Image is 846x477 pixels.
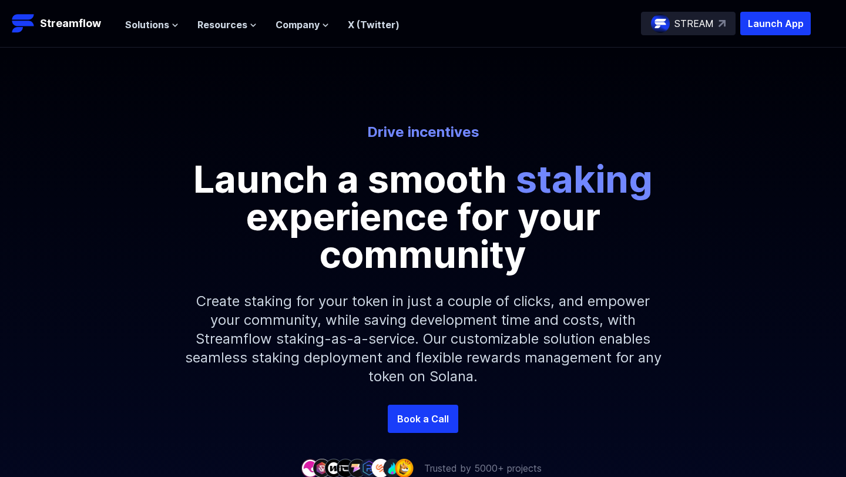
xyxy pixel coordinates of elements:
img: company-1 [301,459,320,477]
img: company-5 [348,459,367,477]
img: company-2 [313,459,331,477]
a: Book a Call [388,405,458,433]
a: STREAM [641,12,736,35]
a: X (Twitter) [348,19,399,31]
img: company-3 [324,459,343,477]
span: staking [516,156,653,201]
a: Streamflow [12,12,113,35]
p: Create staking for your token in just a couple of clicks, and empower your community, while savin... [170,273,676,405]
p: Streamflow [40,15,101,32]
img: company-8 [383,459,402,477]
img: company-6 [360,459,378,477]
img: company-9 [395,459,414,477]
p: Drive incentives [98,123,748,142]
p: STREAM [674,16,714,31]
button: Solutions [125,18,179,32]
span: Solutions [125,18,169,32]
button: Launch App [740,12,811,35]
button: Resources [197,18,257,32]
img: Streamflow Logo [12,12,35,35]
img: company-4 [336,459,355,477]
span: Resources [197,18,247,32]
button: Company [276,18,329,32]
p: Trusted by 5000+ projects [424,461,542,475]
p: Launch a smooth experience for your community [159,160,687,273]
span: Company [276,18,320,32]
img: top-right-arrow.svg [719,20,726,27]
img: company-7 [371,459,390,477]
img: streamflow-logo-circle.png [651,14,670,33]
